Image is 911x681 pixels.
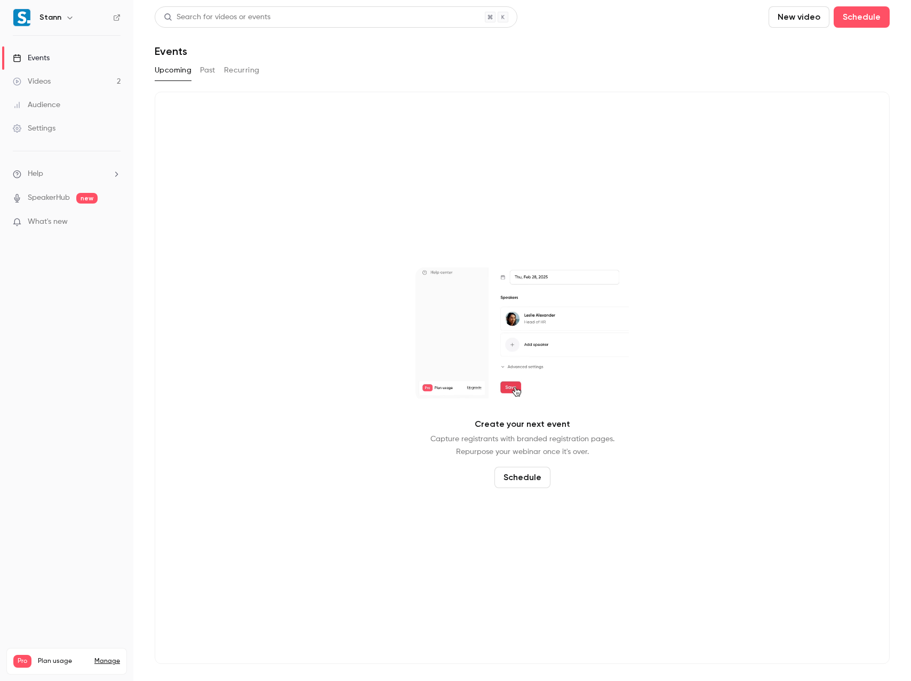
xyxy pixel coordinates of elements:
[494,467,550,488] button: Schedule
[13,100,60,110] div: Audience
[769,6,829,28] button: New video
[39,12,61,23] h6: Stann
[38,657,88,666] span: Plan usage
[28,192,70,204] a: SpeakerHub
[13,9,30,26] img: Stann
[28,168,43,180] span: Help
[155,45,187,58] h1: Events
[13,655,31,668] span: Pro
[13,168,121,180] li: help-dropdown-opener
[834,6,890,28] button: Schedule
[13,76,51,87] div: Videos
[13,123,55,134] div: Settings
[108,217,121,227] iframe: Noticeable Trigger
[164,12,270,23] div: Search for videos or events
[155,62,191,79] button: Upcoming
[475,418,570,431] p: Create your next event
[13,53,50,63] div: Events
[76,193,98,204] span: new
[430,433,614,458] p: Capture registrants with branded registration pages. Repurpose your webinar once it's over.
[94,657,120,666] a: Manage
[200,62,215,79] button: Past
[28,216,68,228] span: What's new
[224,62,260,79] button: Recurring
